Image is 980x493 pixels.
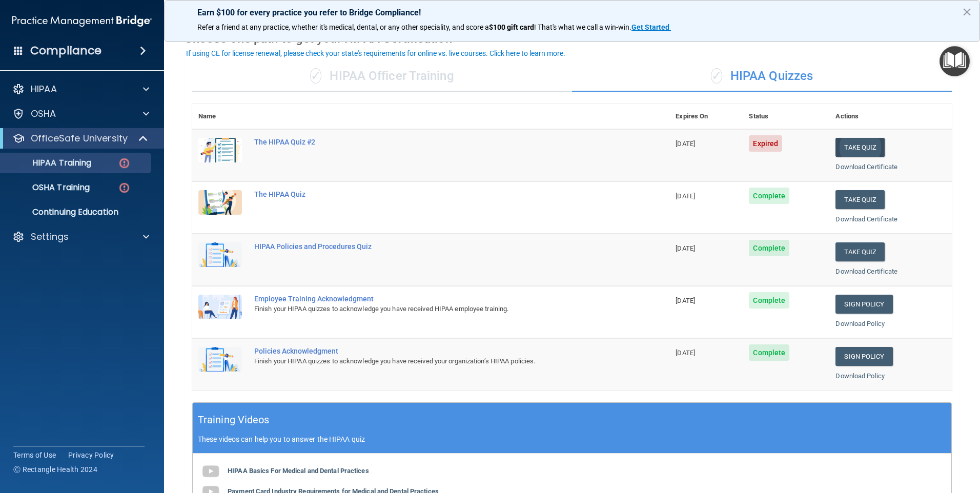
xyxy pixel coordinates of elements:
[835,347,892,366] a: Sign Policy
[940,46,970,76] button: Open Resource Center
[31,108,56,120] p: OSHA
[12,11,152,31] img: PMB logo
[676,244,695,252] span: [DATE]
[749,240,789,256] span: Complete
[12,108,149,120] a: OSHA
[835,372,885,380] a: Download Policy
[835,242,885,261] button: Take Quiz
[186,50,565,57] div: If using CE for license renewal, please check your state's requirements for online vs. live cours...
[835,295,892,314] a: Sign Policy
[200,461,221,482] img: gray_youtube_icon.38fcd6cc.png
[7,182,90,193] p: OSHA Training
[676,349,695,357] span: [DATE]
[185,48,567,58] button: If using CE for license renewal, please check your state's requirements for online vs. live cours...
[749,188,789,204] span: Complete
[118,157,131,170] img: danger-circle.6113f641.png
[310,68,321,84] span: ✓
[254,190,618,198] div: The HIPAA Quiz
[254,355,618,367] div: Finish your HIPAA quizzes to acknowledge you have received your organization’s HIPAA policies.
[7,158,91,168] p: HIPAA Training
[829,104,952,129] th: Actions
[631,23,671,31] a: Get Started
[835,163,897,171] a: Download Certificate
[198,435,946,443] p: These videos can help you to answer the HIPAA quiz
[835,138,885,157] button: Take Quiz
[676,140,695,148] span: [DATE]
[254,242,618,251] div: HIPAA Policies and Procedures Quiz
[30,44,101,58] h4: Compliance
[13,464,97,475] span: Ⓒ Rectangle Health 2024
[254,303,618,315] div: Finish your HIPAA quizzes to acknowledge you have received HIPAA employee training.
[572,61,952,92] div: HIPAA Quizzes
[749,344,789,361] span: Complete
[835,320,885,327] a: Download Policy
[676,297,695,304] span: [DATE]
[749,292,789,309] span: Complete
[711,68,722,84] span: ✓
[192,61,572,92] div: HIPAA Officer Training
[254,347,618,355] div: Policies Acknowledgment
[12,83,149,95] a: HIPAA
[749,135,782,152] span: Expired
[192,104,248,129] th: Name
[12,231,149,243] a: Settings
[197,23,489,31] span: Refer a friend at any practice, whether it's medical, dental, or any other speciality, and score a
[31,83,57,95] p: HIPAA
[534,23,631,31] span: ! That's what we call a win-win.
[489,23,534,31] strong: $100 gift card
[743,104,829,129] th: Status
[198,411,270,429] h5: Training Videos
[197,8,947,17] p: Earn $100 for every practice you refer to Bridge Compliance!
[254,295,618,303] div: Employee Training Acknowledgment
[31,132,128,145] p: OfficeSafe University
[12,132,149,145] a: OfficeSafe University
[962,4,972,20] button: Close
[68,450,114,460] a: Privacy Policy
[676,192,695,200] span: [DATE]
[254,138,618,146] div: The HIPAA Quiz #2
[835,215,897,223] a: Download Certificate
[31,231,69,243] p: Settings
[7,207,147,217] p: Continuing Education
[13,450,56,460] a: Terms of Use
[228,467,369,475] b: HIPAA Basics For Medical and Dental Practices
[835,190,885,209] button: Take Quiz
[669,104,743,129] th: Expires On
[118,181,131,194] img: danger-circle.6113f641.png
[835,268,897,275] a: Download Certificate
[631,23,669,31] strong: Get Started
